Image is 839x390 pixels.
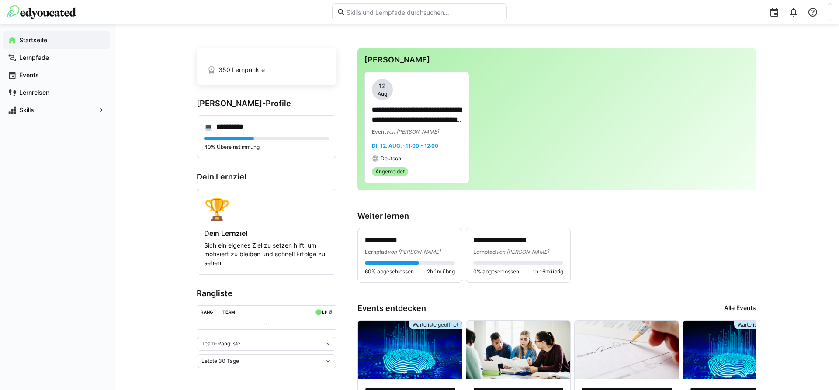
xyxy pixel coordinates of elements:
span: Aug [378,90,387,97]
img: image [683,321,787,379]
a: Alle Events [724,304,756,313]
span: 60% abgeschlossen [365,268,414,275]
h3: Events entdecken [357,304,426,313]
span: Deutsch [381,155,401,162]
span: von [PERSON_NAME] [496,248,549,255]
div: Rang [201,309,213,314]
span: 350 Lernpunkte [218,66,265,74]
h3: [PERSON_NAME] [364,55,749,65]
img: image [358,321,462,379]
span: Lernpfad [473,248,496,255]
span: Team-Rangliste [201,340,240,347]
span: 0% abgeschlossen [473,268,519,275]
h3: [PERSON_NAME]-Profile [197,99,336,108]
div: LP [322,309,327,314]
span: 2h 1m übrig [427,268,455,275]
input: Skills und Lernpfade durchsuchen… [346,8,502,16]
span: Warteliste geöffnet [738,321,784,328]
img: image [575,321,679,379]
span: Letzte 30 Tage [201,358,239,365]
div: 🏆 [204,196,329,222]
div: Team [222,309,235,314]
span: 12 [379,82,386,90]
h3: Weiter lernen [357,211,756,221]
img: image [466,321,570,379]
span: Di, 12. Aug. · 11:00 - 12:00 [372,142,438,149]
h3: Dein Lernziel [197,172,336,182]
h3: Rangliste [197,289,336,298]
span: von [PERSON_NAME] [386,128,439,135]
span: Lernpfad [365,248,388,255]
a: ø [329,307,333,315]
span: Event [372,128,386,135]
span: von [PERSON_NAME] [388,248,440,255]
p: 40% Übereinstimmung [204,144,329,151]
span: Angemeldet [375,168,405,175]
div: 💻️ [204,123,213,131]
span: 1h 16m übrig [533,268,563,275]
p: Sich ein eigenes Ziel zu setzen hilft, um motiviert zu bleiben und schnell Erfolge zu sehen! [204,241,329,267]
span: Warteliste geöffnet [413,321,458,328]
h4: Dein Lernziel [204,229,329,238]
